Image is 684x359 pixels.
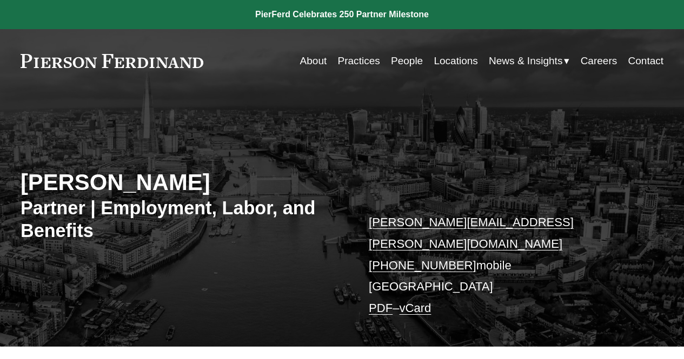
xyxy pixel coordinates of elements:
a: PDF [369,301,393,315]
a: Contact [628,51,664,71]
span: News & Insights [489,52,562,70]
a: folder dropdown [489,51,569,71]
h3: Partner | Employment, Labor, and Benefits [21,197,342,242]
a: Careers [581,51,617,71]
a: [PERSON_NAME][EMAIL_ADDRESS][PERSON_NAME][DOMAIN_NAME] [369,215,574,250]
a: About [300,51,327,71]
h2: [PERSON_NAME] [21,169,342,197]
a: Practices [338,51,380,71]
a: vCard [399,301,431,315]
a: Locations [434,51,477,71]
a: [PHONE_NUMBER] [369,259,476,272]
p: mobile [GEOGRAPHIC_DATA] – [369,212,636,319]
a: People [391,51,423,71]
